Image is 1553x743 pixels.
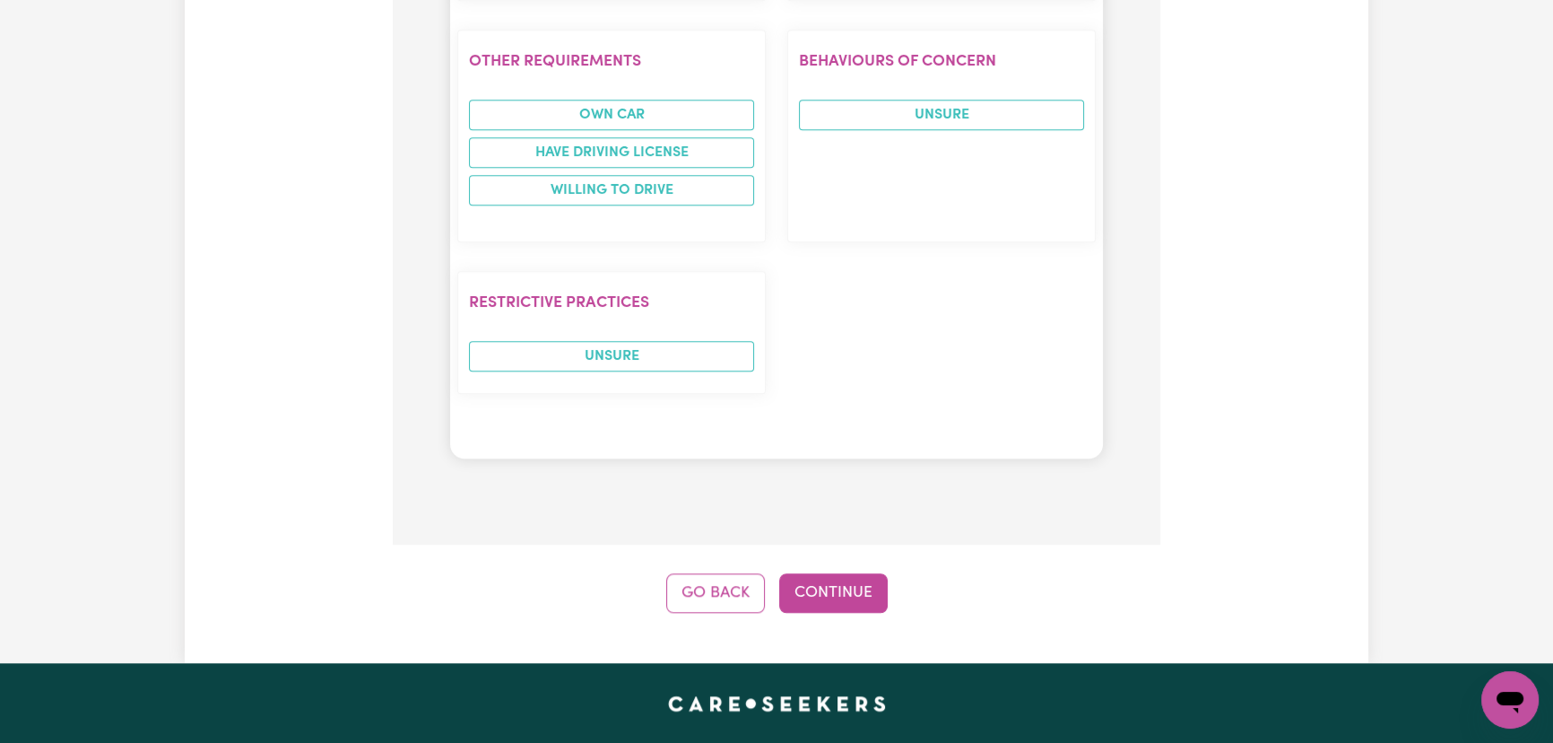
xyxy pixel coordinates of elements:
span: UNSURE [799,100,1084,130]
button: Go Back [666,573,765,613]
li: Own Car [469,100,754,130]
a: Careseekers home page [668,695,886,710]
h2: Restrictive Practices [469,293,754,312]
span: UNSURE [469,341,754,371]
button: Continue [779,573,888,613]
h2: Behaviours of Concern [799,52,1084,71]
li: Have driving license [469,137,754,168]
li: Willing to drive [469,175,754,205]
iframe: Button to launch messaging window [1481,671,1539,729]
h2: Other requirements [469,52,754,71]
